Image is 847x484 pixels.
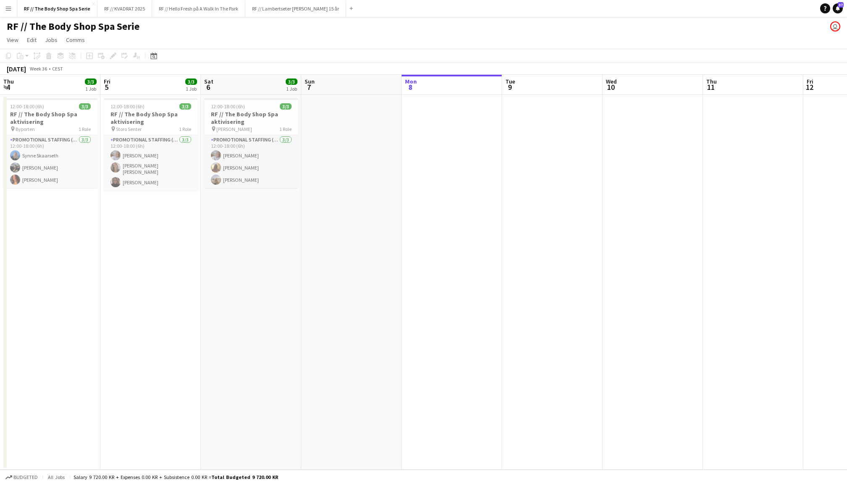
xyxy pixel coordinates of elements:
span: Sat [204,78,213,85]
app-card-role: Promotional Staffing (Promotional Staff)3/312:00-18:00 (6h)Synne Skaarseth[PERSON_NAME][PERSON_NAME] [3,135,97,188]
span: 37 [838,2,844,8]
a: Edit [24,34,40,45]
span: Thu [706,78,717,85]
span: 1 Role [179,126,191,132]
span: Tue [505,78,515,85]
div: Salary 9 720.00 KR + Expenses 0.00 KR + Subsistence 0.00 KR = [74,474,278,480]
app-card-role: Promotional Staffing (Promotional Staff)3/312:00-18:00 (6h)[PERSON_NAME][PERSON_NAME] [PERSON_NAM... [104,135,198,191]
span: 3/3 [79,103,91,110]
h3: RF // The Body Shop Spa aktivisering [104,110,198,126]
span: 8 [404,82,417,92]
span: Fri [807,78,813,85]
div: [DATE] [7,65,26,73]
span: 1 Role [279,126,292,132]
a: View [3,34,22,45]
a: Jobs [42,34,61,45]
span: 5 [103,82,110,92]
a: Comms [63,34,88,45]
span: 3/3 [286,78,297,85]
span: Byporten [16,126,35,132]
span: 3/3 [185,78,197,85]
a: 37 [833,3,843,13]
span: 12:00-18:00 (6h) [10,103,44,110]
span: 9 [504,82,515,92]
span: 3/3 [85,78,97,85]
span: Total Budgeted 9 720.00 KR [211,474,278,480]
button: RF // Hello Fresh på A Walk In The Park [152,0,245,17]
button: RF // The Body Shop Spa Serie [17,0,97,17]
span: 6 [203,82,213,92]
span: Week 36 [28,65,49,72]
span: 3/3 [280,103,292,110]
app-card-role: Promotional Staffing (Promotional Staff)3/312:00-18:00 (6h)[PERSON_NAME][PERSON_NAME][PERSON_NAME] [204,135,298,188]
app-job-card: 12:00-18:00 (6h)3/3RF // The Body Shop Spa aktivisering Storo Senter1 RolePromotional Staffing (P... [104,98,198,191]
app-user-avatar: Marit Holvik [830,21,840,31]
span: Fri [104,78,110,85]
span: 7 [303,82,315,92]
span: Jobs [45,36,58,44]
h3: RF // The Body Shop Spa aktivisering [204,110,298,126]
app-job-card: 12:00-18:00 (6h)3/3RF // The Body Shop Spa aktivisering Byporten1 RolePromotional Staffing (Promo... [3,98,97,188]
span: View [7,36,18,44]
app-job-card: 12:00-18:00 (6h)3/3RF // The Body Shop Spa aktivisering [PERSON_NAME]1 RolePromotional Staffing (... [204,98,298,188]
span: Thu [3,78,14,85]
span: Budgeted [13,474,38,480]
span: Sun [305,78,315,85]
span: 10 [605,82,617,92]
button: RF // Lambertseter [PERSON_NAME] 15 år [245,0,346,17]
span: 3/3 [179,103,191,110]
h3: RF // The Body Shop Spa aktivisering [3,110,97,126]
div: 1 Job [85,86,96,92]
div: CEST [52,65,63,72]
span: 1 Role [79,126,91,132]
button: Budgeted [4,473,39,482]
span: Wed [606,78,617,85]
span: 12 [805,82,813,92]
span: Mon [405,78,417,85]
div: 1 Job [286,86,297,92]
div: 1 Job [186,86,197,92]
span: Edit [27,36,37,44]
button: RF // KVADRAT 2025 [97,0,152,17]
span: [PERSON_NAME] [216,126,252,132]
span: 11 [705,82,717,92]
span: 12:00-18:00 (6h) [110,103,145,110]
h1: RF // The Body Shop Spa Serie [7,20,139,33]
span: Comms [66,36,85,44]
span: All jobs [46,474,66,480]
span: 12:00-18:00 (6h) [211,103,245,110]
span: Storo Senter [116,126,142,132]
span: 4 [2,82,14,92]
